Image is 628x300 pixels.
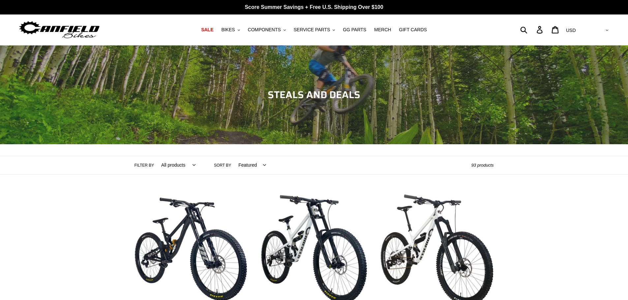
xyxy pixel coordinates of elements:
span: BIKES [221,27,235,33]
button: BIKES [218,25,243,34]
label: Filter by [135,162,154,168]
label: Sort by [214,162,231,168]
span: GG PARTS [343,27,366,33]
span: SALE [201,27,213,33]
span: GIFT CARDS [399,27,427,33]
a: SALE [198,25,217,34]
a: MERCH [371,25,394,34]
span: COMPONENTS [248,27,281,33]
img: Canfield Bikes [18,19,101,40]
span: STEALS AND DEALS [268,87,360,102]
button: SERVICE PARTS [290,25,338,34]
input: Search [524,22,541,37]
span: 93 products [471,163,494,168]
a: GIFT CARDS [396,25,430,34]
span: MERCH [374,27,391,33]
span: SERVICE PARTS [294,27,330,33]
button: COMPONENTS [245,25,289,34]
a: GG PARTS [340,25,370,34]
